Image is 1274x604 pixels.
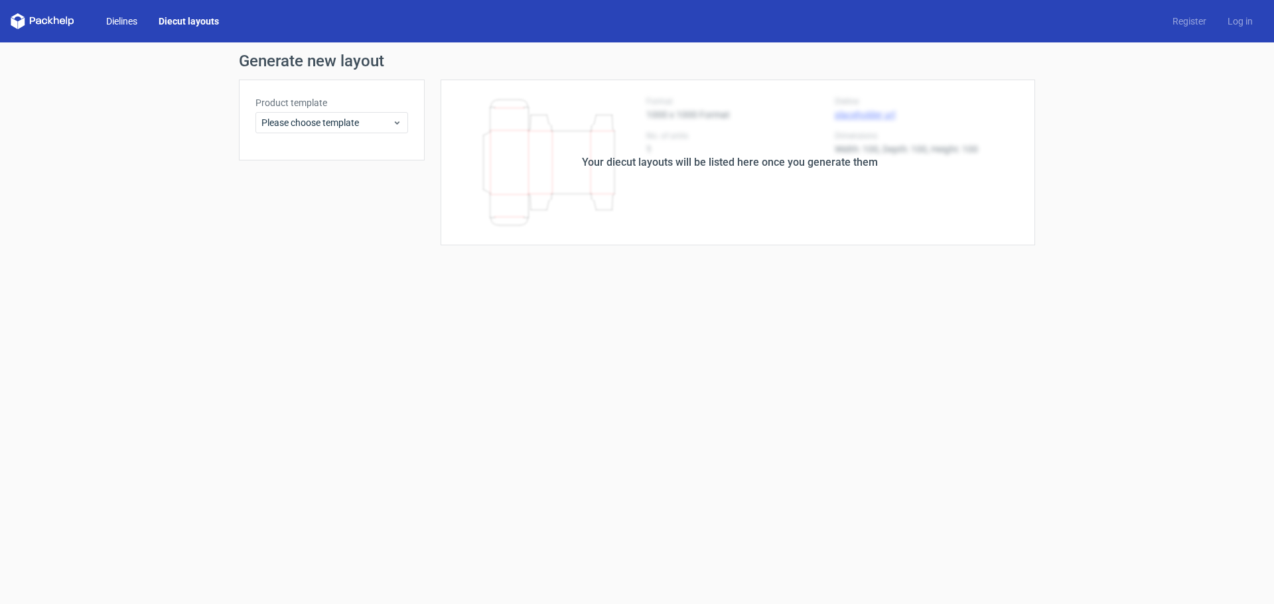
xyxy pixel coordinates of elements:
[148,15,230,28] a: Diecut layouts
[255,96,408,109] label: Product template
[582,154,878,170] div: Your diecut layouts will be listed here once you generate them
[1217,15,1263,28] a: Log in
[1162,15,1217,28] a: Register
[96,15,148,28] a: Dielines
[261,116,392,129] span: Please choose template
[239,53,1035,69] h1: Generate new layout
